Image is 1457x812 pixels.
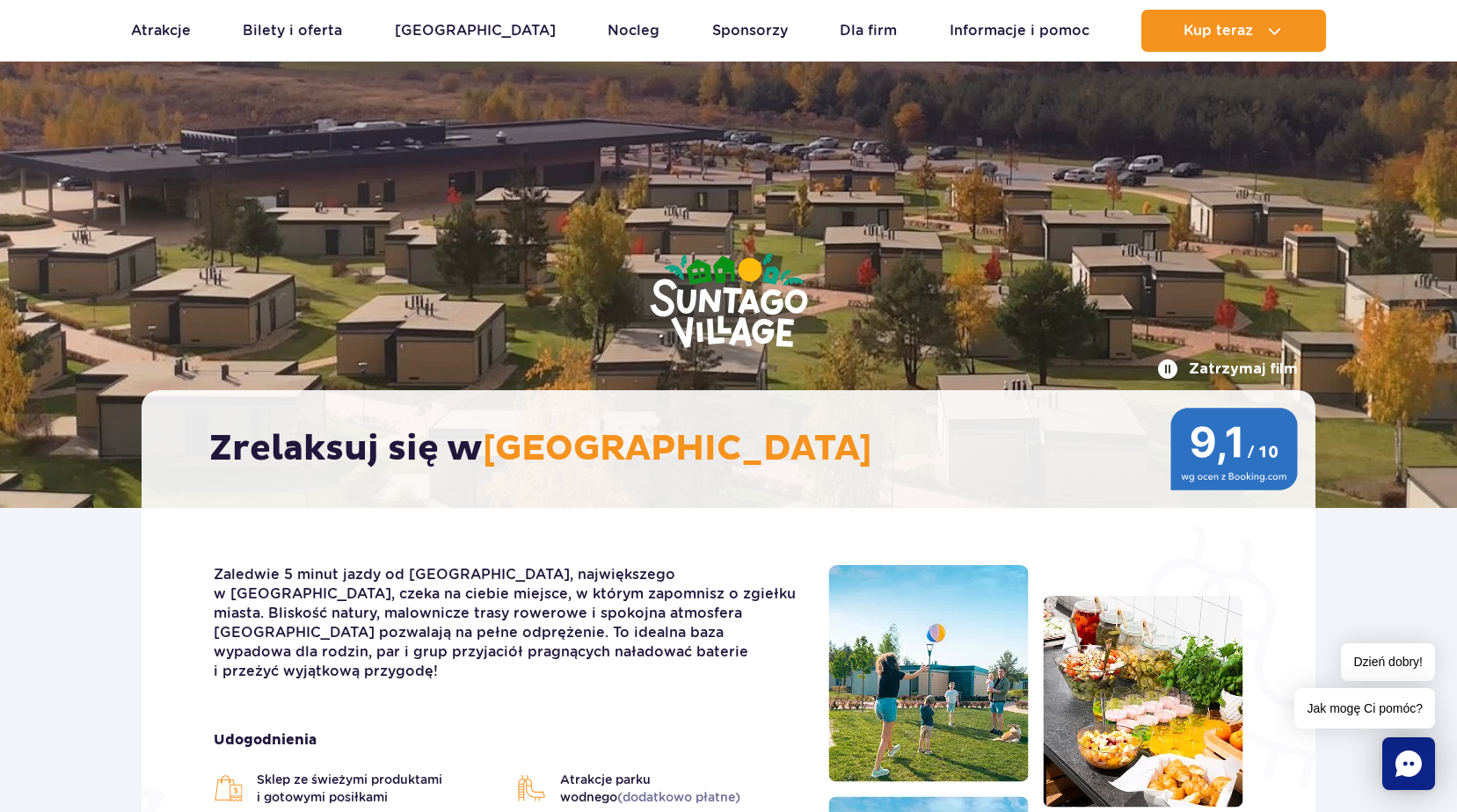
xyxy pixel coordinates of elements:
img: 9,1/10 wg ocen z Booking.com [1170,408,1298,490]
button: Zatrzymaj film [1157,359,1298,380]
span: Atrakcje parku wodnego [560,771,803,806]
a: [GEOGRAPHIC_DATA] [395,10,556,52]
span: [GEOGRAPHIC_DATA] [483,427,872,471]
strong: Udogodnienia [214,730,802,750]
a: Dla firm [840,10,897,52]
h2: Zrelaksuj się w [209,427,1265,471]
span: Sklep ze świeżymi produktami i gotowymi posiłkami [257,771,499,806]
span: (dodatkowo płatne) [617,790,740,804]
span: Kup teraz [1184,23,1253,39]
div: Chat [1382,737,1435,790]
a: Bilety i oferta [243,10,342,52]
p: Zaledwie 5 minut jazdy od [GEOGRAPHIC_DATA], największego w [GEOGRAPHIC_DATA], czeka na ciebie mi... [214,565,802,681]
a: Atrakcje [131,10,191,52]
button: Kup teraz [1141,10,1326,52]
a: Nocleg [608,10,659,52]
a: Informacje i pomoc [950,10,1089,52]
a: Sponsorzy [712,10,788,52]
img: Suntago Village [579,185,878,420]
span: Jak mogę Ci pomóc? [1294,688,1435,729]
span: Dzień dobry! [1341,643,1435,681]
